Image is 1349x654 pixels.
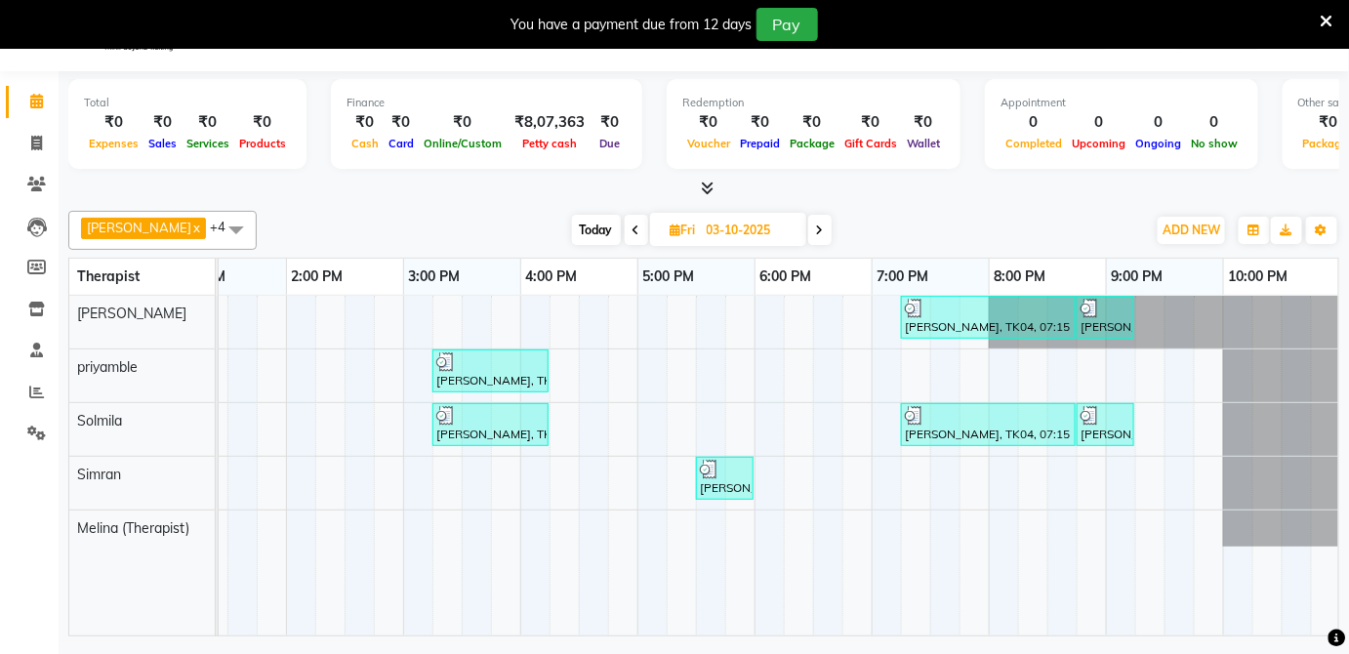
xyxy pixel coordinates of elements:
span: Simran [77,466,121,483]
div: [PERSON_NAME], TK02, 03:15 PM-04:15 PM, Swedish De-Stress - 60 Mins [434,352,547,389]
div: ₹0 [84,111,143,134]
button: Pay [756,8,818,41]
div: ₹0 [902,111,945,134]
div: [PERSON_NAME], TK04, 07:15 PM-08:45 PM, Deep Relaxation - 90 Mins [903,406,1074,443]
span: [PERSON_NAME] [77,305,186,322]
span: Package [785,137,839,150]
span: Melina (Therapist) [77,519,189,537]
div: ₹0 [384,111,419,134]
span: Sales [143,137,182,150]
div: [PERSON_NAME], TK04, 08:45 PM-09:15 PM, Signature Foot Massage - 30 Mins [1079,299,1132,336]
span: Fri [666,223,701,237]
a: 2:00 PM [287,263,348,291]
span: Gift Cards [839,137,902,150]
div: ₹0 [234,111,291,134]
span: Card [384,137,419,150]
div: ₹0 [785,111,839,134]
a: 4:00 PM [521,263,583,291]
a: 6:00 PM [756,263,817,291]
div: 0 [1001,111,1067,134]
div: ₹0 [143,111,182,134]
a: 5:00 PM [638,263,700,291]
span: Petty cash [517,137,582,150]
div: ₹0 [182,111,234,134]
div: [PERSON_NAME], TK04, 07:15 PM-08:45 PM, Deep Relaxation - 90 Mins [903,299,1074,336]
a: 7:00 PM [873,263,934,291]
div: [PERSON_NAME], TK04, 08:45 PM-09:15 PM, Signature Foot Massage - 30 Mins [1079,406,1132,443]
span: [PERSON_NAME] [87,220,191,235]
div: Redemption [682,95,945,111]
div: ₹0 [682,111,735,134]
div: 0 [1067,111,1130,134]
span: Products [234,137,291,150]
a: 10:00 PM [1224,263,1293,291]
span: Cash [347,137,384,150]
a: 3:00 PM [404,263,466,291]
span: priyamble [77,358,138,376]
span: Ongoing [1130,137,1186,150]
div: You have a payment due from 12 days [511,15,753,35]
div: ₹0 [593,111,627,134]
span: Services [182,137,234,150]
div: 0 [1130,111,1186,134]
span: No show [1186,137,1243,150]
div: ₹0 [839,111,902,134]
span: ADD NEW [1163,223,1220,237]
span: Completed [1001,137,1067,150]
span: Voucher [682,137,735,150]
span: Today [572,215,621,245]
span: Therapist [77,267,140,285]
div: ₹0 [735,111,785,134]
div: 0 [1186,111,1243,134]
div: ₹0 [347,111,384,134]
div: Appointment [1001,95,1243,111]
span: Upcoming [1067,137,1130,150]
span: +4 [210,219,240,234]
span: Online/Custom [419,137,507,150]
span: Wallet [902,137,945,150]
a: 9:00 PM [1107,263,1168,291]
div: ₹8,07,363 [507,111,593,134]
div: Finance [347,95,627,111]
div: [PERSON_NAME], TK02, 03:15 PM-04:15 PM, Swedish De-Stress - 60 Mins [434,406,547,443]
input: 2025-10-03 [701,216,798,245]
span: Due [594,137,625,150]
button: ADD NEW [1158,217,1225,244]
div: ₹0 [419,111,507,134]
a: 8:00 PM [990,263,1051,291]
span: Solmila [77,412,122,429]
div: Total [84,95,291,111]
div: [PERSON_NAME], TK03, 05:30 PM-06:00 PM, Signature Foot Massage - 30 Mins [698,460,752,497]
span: Prepaid [735,137,785,150]
a: x [191,220,200,235]
span: Expenses [84,137,143,150]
